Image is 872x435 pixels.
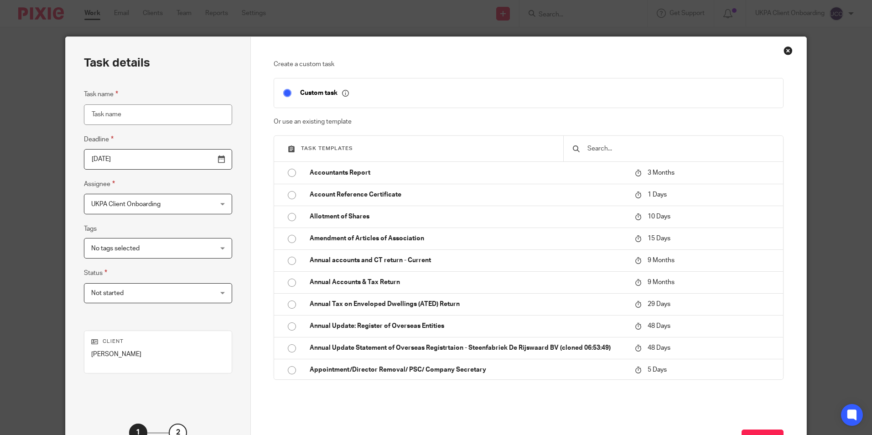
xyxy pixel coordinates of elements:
label: Assignee [84,179,115,189]
label: Status [84,268,107,278]
label: Task name [84,89,118,99]
p: Appointment/Director Removal/ PSC/ Company Secretary [310,365,626,374]
span: Not started [91,290,124,296]
p: Accountants Report [310,168,626,177]
span: 1 Days [648,192,667,198]
p: Allotment of Shares [310,212,626,221]
span: 48 Days [648,345,670,351]
span: 48 Days [648,323,670,329]
p: Annual Update Statement of Overseas Registrtaion - Steenfabriek De Rijswaard BV (cloned 06:53:49) [310,343,626,352]
span: 3 Months [648,170,675,176]
label: Tags [84,224,97,233]
span: 15 Days [648,235,670,242]
span: 29 Days [648,301,670,307]
p: Create a custom task [274,60,783,69]
p: Annual Accounts & Tax Return [310,278,626,287]
p: Or use an existing template [274,117,783,126]
p: Annual Update: Register of Overseas Entities [310,321,626,331]
p: Annual accounts and CT return - Current [310,256,626,265]
p: Client [91,338,225,345]
span: Task templates [301,146,353,151]
span: 5 Days [648,367,667,373]
p: Account Reference Certificate [310,190,626,199]
label: Deadline [84,134,114,145]
input: Pick a date [84,149,232,170]
p: [PERSON_NAME] [91,350,225,359]
p: Custom task [300,89,349,97]
span: 9 Months [648,257,675,264]
div: Close this dialog window [784,46,793,55]
span: 10 Days [648,213,670,220]
span: UKPA Client Onboarding [91,201,161,207]
h2: Task details [84,55,150,71]
p: Annual Tax on Enveloped Dwellings (ATED) Return [310,300,626,309]
input: Task name [84,104,232,125]
p: Amendment of Articles of Association [310,234,626,243]
span: 9 Months [648,279,675,285]
input: Search... [587,144,774,154]
span: No tags selected [91,245,140,252]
